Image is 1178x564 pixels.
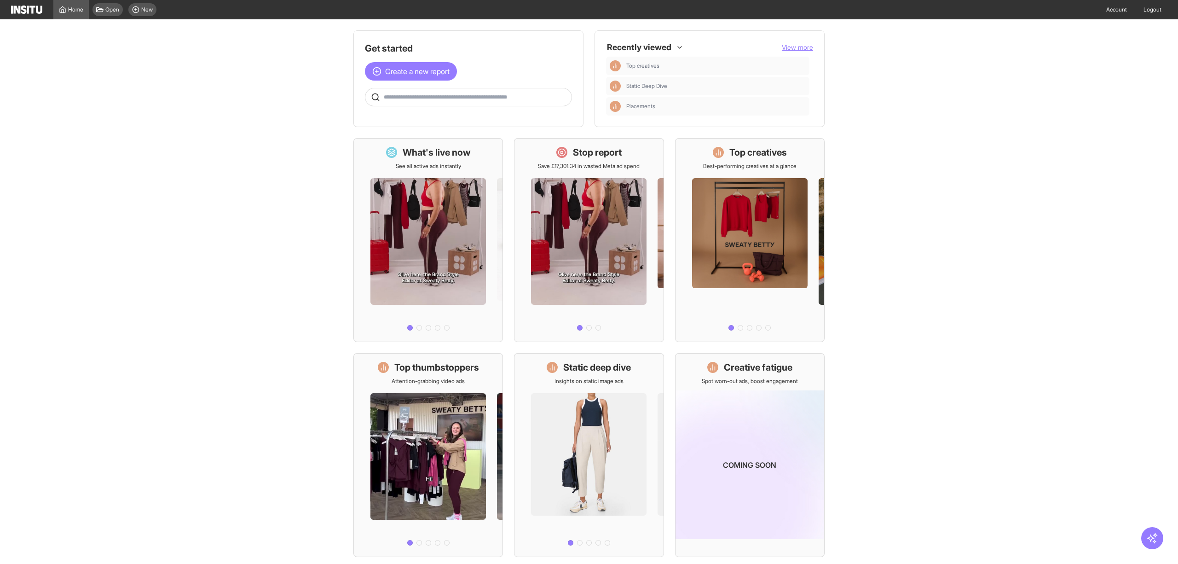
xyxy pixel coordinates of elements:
[554,378,624,385] p: Insights on static image ads
[626,62,806,70] span: Top creatives
[394,361,479,374] h1: Top thumbstoppers
[365,42,572,55] h1: Get started
[353,353,503,557] a: Top thumbstoppersAttention-grabbing video ads
[626,82,806,90] span: Static Deep Dive
[365,62,457,81] button: Create a new report
[563,361,631,374] h1: Static deep dive
[782,43,813,52] button: View more
[396,163,461,170] p: See all active ads instantly
[729,146,787,159] h1: Top creatives
[11,6,42,14] img: Logo
[392,378,465,385] p: Attention-grabbing video ads
[141,6,153,13] span: New
[105,6,119,13] span: Open
[538,163,640,170] p: Save £17,301.34 in wasted Meta ad spend
[353,138,503,342] a: What's live nowSee all active ads instantly
[385,66,450,77] span: Create a new report
[626,103,655,110] span: Placements
[573,146,622,159] h1: Stop report
[610,81,621,92] div: Insights
[68,6,83,13] span: Home
[782,43,813,51] span: View more
[626,62,659,70] span: Top creatives
[610,60,621,71] div: Insights
[514,138,664,342] a: Stop reportSave £17,301.34 in wasted Meta ad spend
[626,82,667,90] span: Static Deep Dive
[703,163,797,170] p: Best-performing creatives at a glance
[626,103,806,110] span: Placements
[514,353,664,557] a: Static deep diveInsights on static image ads
[610,101,621,112] div: Insights
[675,138,825,342] a: Top creativesBest-performing creatives at a glance
[403,146,471,159] h1: What's live now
